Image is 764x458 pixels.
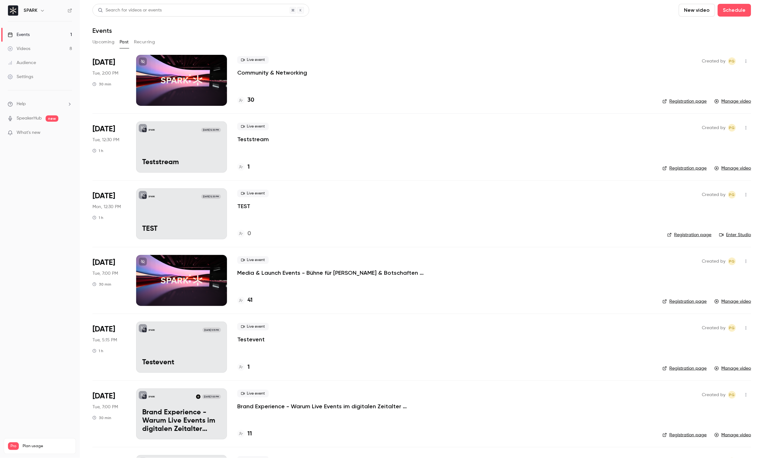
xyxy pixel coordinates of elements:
[201,194,221,199] span: [DATE] 12:30 PM
[17,115,42,122] a: SpeakerHub
[237,229,251,238] a: 0
[247,296,253,305] h4: 41
[663,298,707,305] a: Registration page
[8,46,30,52] div: Videos
[237,390,269,397] span: Live event
[148,195,155,198] p: SPARK
[92,324,115,334] span: [DATE]
[729,57,735,65] span: PG
[92,415,111,420] div: 30 min
[237,269,429,277] a: Media & Launch Events - Bühne für [PERSON_NAME] & Botschaften inszenieren
[142,359,221,367] p: Testevent
[92,204,121,210] span: Mon, 12:30 PM
[237,202,250,210] a: TEST
[23,444,72,449] span: Plan usage
[92,391,115,401] span: [DATE]
[92,404,118,410] span: Tue, 7:00 PM
[24,7,37,14] h6: SPARK
[120,37,129,47] button: Past
[92,82,111,87] div: 30 min
[8,101,72,107] li: help-dropdown-opener
[667,232,712,238] a: Registration page
[237,163,250,171] a: 1
[92,148,103,153] div: 1 h
[702,57,726,65] span: Created by
[702,191,726,199] span: Created by
[728,191,736,199] span: Piero Gallo
[237,403,429,410] a: Brand Experience - Warum Live Events im digitalen Zeitalter unverzichtbar sind!
[718,4,751,17] button: Schedule
[679,4,715,17] button: New video
[728,391,736,399] span: Piero Gallo
[715,365,751,372] a: Manage video
[92,70,118,76] span: Tue, 2:00 PM
[702,124,726,132] span: Created by
[142,409,221,433] p: Brand Experience - Warum Live Events im digitalen Zeitalter unverzichtbar sind!
[729,391,735,399] span: PG
[729,324,735,332] span: PG
[196,395,201,399] img: Inan Dogan
[237,256,269,264] span: Live event
[134,37,155,47] button: Recurring
[702,391,726,399] span: Created by
[92,191,115,201] span: [DATE]
[247,96,254,105] h4: 30
[247,430,252,438] h4: 11
[728,324,736,332] span: Piero Gallo
[237,363,250,372] a: 1
[663,365,707,372] a: Registration page
[237,296,253,305] a: 41
[728,258,736,265] span: Piero Gallo
[92,121,126,172] div: Oct 7 Tue, 12:30 PM (Europe/Berlin)
[8,74,33,80] div: Settings
[729,258,735,265] span: PG
[237,135,269,143] a: Teststream
[17,101,26,107] span: Help
[136,188,227,239] a: TESTSPARK[DATE] 12:30 PMTEST
[92,124,115,134] span: [DATE]
[237,323,269,331] span: Live event
[237,190,269,197] span: Live event
[92,27,112,34] h1: Events
[663,165,707,171] a: Registration page
[92,282,111,287] div: 30 min
[729,191,735,199] span: PG
[142,225,221,233] p: TEST
[237,123,269,130] span: Live event
[92,255,126,306] div: Aug 26 Tue, 7:00 PM (Europe/Berlin)
[8,5,18,16] img: SPARK
[92,258,115,268] span: [DATE]
[247,363,250,372] h4: 1
[702,258,726,265] span: Created by
[715,165,751,171] a: Manage video
[202,395,221,399] span: [DATE] 7:00 PM
[702,324,726,332] span: Created by
[247,163,250,171] h4: 1
[237,69,307,76] a: Community & Networking
[92,55,126,106] div: Oct 7 Tue, 2:00 PM (Europe/Berlin)
[201,128,221,132] span: [DATE] 12:30 PM
[715,432,751,438] a: Manage video
[148,128,155,132] p: SPARK
[715,298,751,305] a: Manage video
[92,337,117,343] span: Tue, 5:15 PM
[92,137,119,143] span: Tue, 12:30 PM
[8,442,19,450] span: Pro
[92,57,115,68] span: [DATE]
[728,124,736,132] span: Piero Gallo
[237,336,265,343] a: Testevent
[136,322,227,373] a: TesteventSPARK[DATE] 5:15 PMTestevent
[237,430,252,438] a: 11
[136,389,227,440] a: Brand Experience - Warum Live Events im digitalen Zeitalter unverzichtbar sind! SPARKInan Dogan[D...
[237,96,254,105] a: 30
[92,322,126,373] div: Aug 26 Tue, 5:15 PM (Europe/Berlin)
[715,98,751,105] a: Manage video
[46,115,58,122] span: new
[8,60,36,66] div: Audience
